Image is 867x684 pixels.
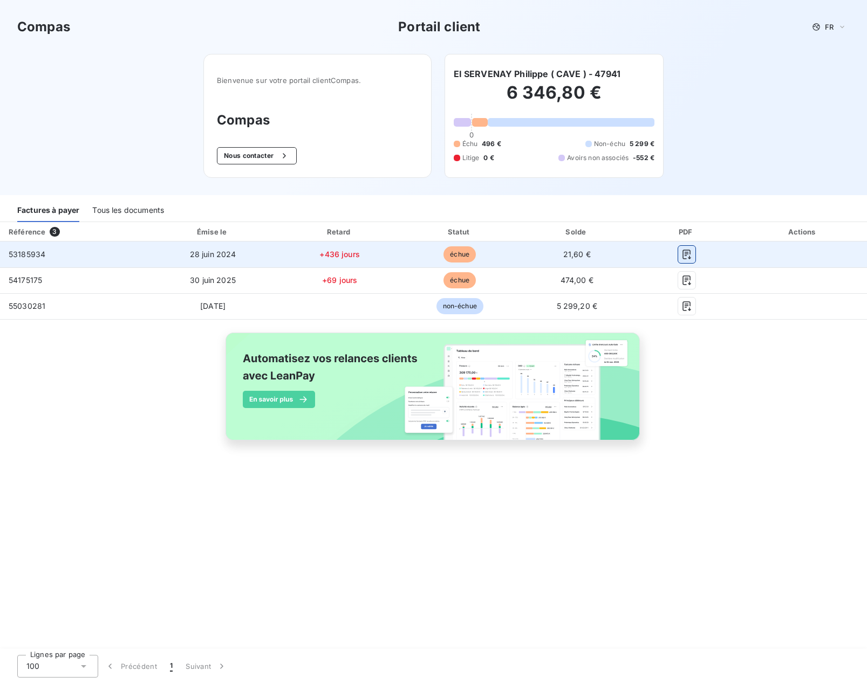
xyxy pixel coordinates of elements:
[443,246,476,262] span: échue
[9,275,42,285] span: 54175175
[170,661,173,672] span: 1
[163,655,179,678] button: 1
[825,23,834,31] span: FR
[633,153,654,163] span: -552 €
[190,275,236,285] span: 30 juin 2025
[436,298,483,314] span: non-échue
[557,301,598,310] span: 5 299,20 €
[50,227,59,237] span: 3
[319,250,360,259] span: +436 jours
[630,139,654,149] span: 5 299 €
[594,139,625,149] span: Non-échu
[398,17,480,37] h3: Portail client
[200,301,226,310] span: [DATE]
[92,199,164,222] div: Tous les documents
[741,226,865,237] div: Actions
[567,153,629,163] span: Avoirs non associés
[637,226,736,237] div: PDF
[454,67,621,80] h6: EI SERVENAY Philippe ( CAVE ) - 47941
[482,139,501,149] span: 496 €
[9,250,45,259] span: 53185934
[217,76,418,85] span: Bienvenue sur votre portail client Compas .
[469,130,474,139] span: 0
[402,226,517,237] div: Statut
[483,153,494,163] span: 0 €
[190,250,236,259] span: 28 juin 2024
[179,655,234,678] button: Suivant
[563,250,591,259] span: 21,60 €
[98,655,163,678] button: Précédent
[443,272,476,288] span: échue
[281,226,398,237] div: Retard
[561,275,593,285] span: 474,00 €
[9,227,45,236] div: Référence
[521,226,632,237] div: Solde
[216,326,652,459] img: banner
[217,110,418,130] h3: Compas
[17,199,79,222] div: Factures à payer
[17,17,70,37] h3: Compas
[322,275,357,285] span: +69 jours
[9,301,45,310] span: 55030281
[217,147,297,164] button: Nous contacter
[462,153,480,163] span: Litige
[454,82,655,114] h2: 6 346,80 €
[462,139,478,149] span: Échu
[149,226,277,237] div: Émise le
[26,661,39,672] span: 100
